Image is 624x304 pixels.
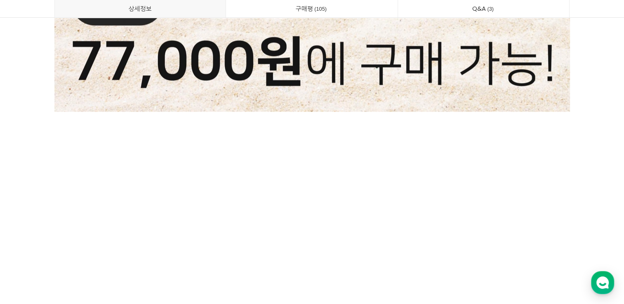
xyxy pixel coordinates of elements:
span: 105 [313,5,328,13]
a: 설정 [106,236,158,256]
span: 설정 [127,248,137,255]
span: 대화 [75,248,85,255]
a: 홈 [2,236,54,256]
a: 대화 [54,236,106,256]
span: 홈 [26,248,31,255]
span: 3 [486,5,495,13]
